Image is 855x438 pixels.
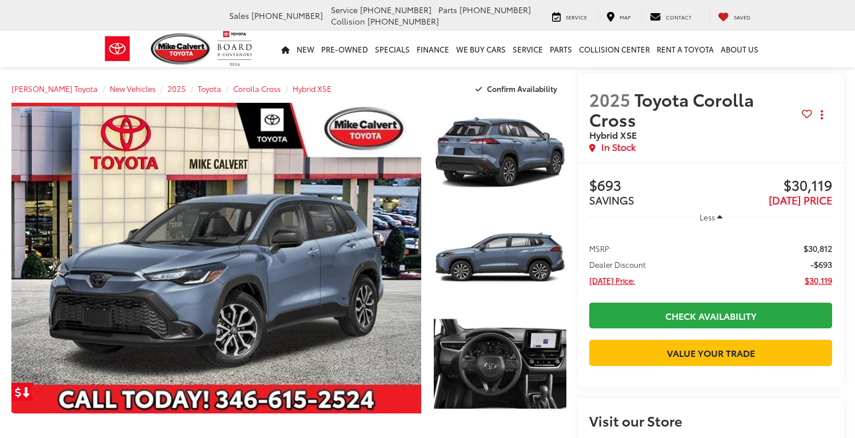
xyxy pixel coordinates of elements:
[453,31,509,67] a: WE BUY CARS
[589,259,646,270] span: Dealer Discount
[589,128,637,141] span: Hybrid XSE
[278,31,293,67] a: Home
[251,10,323,21] span: [PHONE_NUMBER]
[546,31,576,67] a: Parts
[434,103,566,202] a: Expand Photo 1
[293,31,318,67] a: New
[229,10,249,21] span: Sales
[318,31,371,67] a: Pre-Owned
[7,102,425,415] img: 2025 Toyota Corolla Cross Hybrid XSE
[601,140,636,154] span: In Stock
[589,178,710,195] span: $693
[641,10,700,22] a: Contact
[576,31,653,67] a: Collision Center
[293,83,331,94] a: Hybrid XSE
[769,192,832,207] span: [DATE] PRICE
[110,83,155,94] a: New Vehicles
[544,10,596,22] a: Service
[589,275,635,286] span: [DATE] Price:
[589,87,630,111] span: 2025
[589,243,612,254] span: MSRP:
[432,102,568,203] img: 2025 Toyota Corolla Cross Hybrid XSE
[805,275,832,286] span: $30,119
[589,340,832,365] a: Value Your Trade
[460,4,531,15] span: [PHONE_NUMBER]
[198,83,221,94] a: Toyota
[666,13,692,21] span: Contact
[653,31,717,67] a: Rent a Toyota
[589,192,634,207] span: SAVINGS
[804,243,832,254] span: $30,812
[700,212,715,222] span: Less
[709,10,759,22] a: My Saved Vehicles
[717,31,762,67] a: About Us
[598,10,639,22] a: Map
[434,314,566,413] a: Expand Photo 3
[812,105,832,125] button: Actions
[821,110,823,119] span: dropdown dots
[589,87,754,131] span: Toyota Corolla Cross
[331,15,365,27] span: Collision
[566,13,587,21] span: Service
[438,4,457,15] span: Parts
[589,413,832,428] h2: Visit our Store
[11,83,98,94] a: [PERSON_NAME] Toyota
[434,208,566,308] a: Expand Photo 2
[413,31,453,67] a: Finance
[509,31,546,67] a: Service
[151,33,211,65] img: Mike Calvert Toyota
[432,313,568,415] img: 2025 Toyota Corolla Cross Hybrid XSE
[331,4,358,15] span: Service
[11,383,34,401] a: Get Price Drop Alert
[371,31,413,67] a: Specials
[233,83,281,94] a: Corolla Cross
[694,207,728,227] button: Less
[589,303,832,328] a: Check Availability
[810,259,832,270] span: -$693
[11,103,421,413] a: Expand Photo 0
[620,13,630,21] span: Map
[96,30,139,67] img: Toyota
[360,4,432,15] span: [PHONE_NUMBER]
[167,83,186,94] a: 2025
[432,207,568,309] img: 2025 Toyota Corolla Cross Hybrid XSE
[367,15,439,27] span: [PHONE_NUMBER]
[469,79,567,99] button: Confirm Availability
[711,178,832,195] span: $30,119
[487,83,557,94] span: Confirm Availability
[734,13,750,21] span: Saved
